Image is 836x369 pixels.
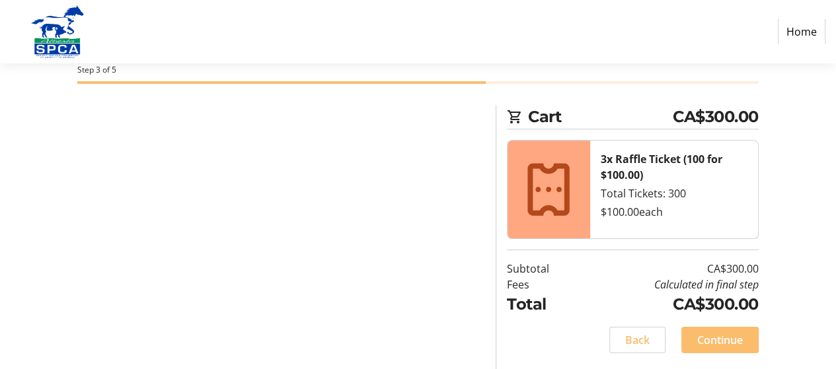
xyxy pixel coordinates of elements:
[11,5,104,58] img: Alberta SPCA's Logo
[580,261,759,277] td: CA$300.00
[601,204,747,220] div: $100.00 each
[601,185,747,201] div: Total Tickets: 300
[507,277,580,292] td: Fees
[580,277,759,292] td: Calculated in final step
[580,292,759,316] td: CA$300.00
[507,292,580,316] td: Total
[681,327,759,353] button: Continue
[697,332,743,348] span: Continue
[601,152,722,182] strong: 3x Raffle Ticket (100 for $100.00)
[625,332,650,348] span: Back
[528,105,673,129] span: Cart
[778,19,825,44] a: Home
[609,327,665,353] button: Back
[507,261,580,277] td: Subtotal
[673,105,759,129] span: CA$300.00
[77,64,758,76] div: Step 3 of 5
